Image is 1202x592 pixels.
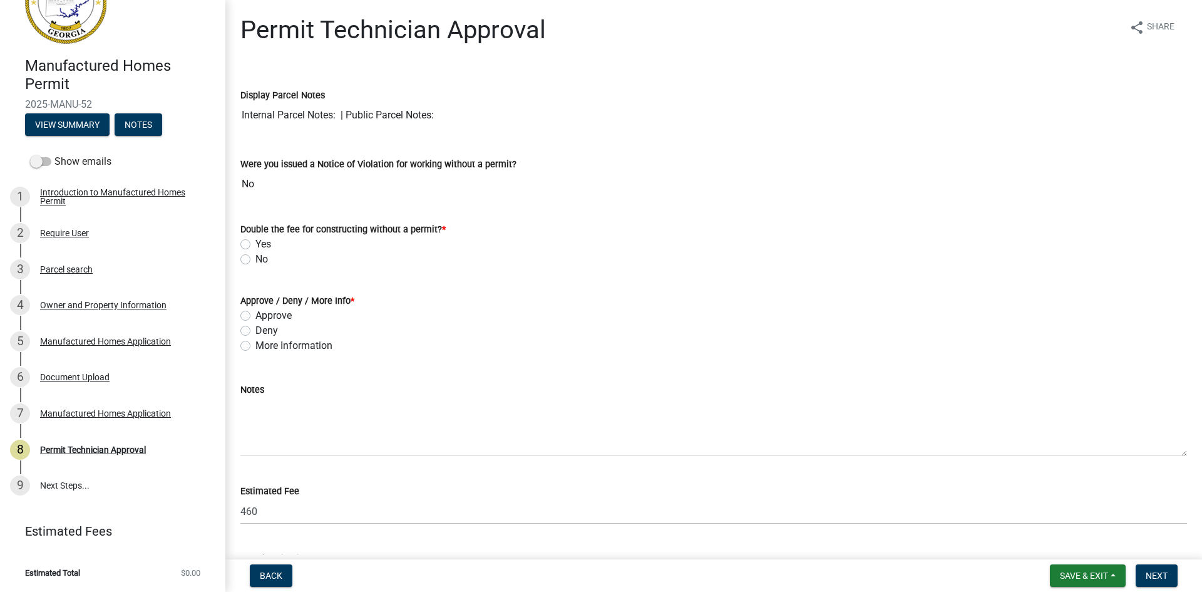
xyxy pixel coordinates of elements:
div: Require User [40,229,89,237]
label: Notes [240,386,264,395]
label: Deny [255,323,278,338]
label: Yes [255,237,271,252]
label: Show emails [30,154,111,169]
div: Owner and Property Information [40,301,167,309]
button: Back [250,564,292,587]
label: Approve / Deny / More Info [240,297,354,306]
label: No [255,252,268,267]
div: Parcel search [40,265,93,274]
button: Next [1136,564,1178,587]
i: share [1129,20,1144,35]
div: Introduction to Manufactured Homes Permit [40,188,205,205]
span: 2025-MANU-52 [25,98,200,110]
label: Estimated Fee [240,487,299,496]
div: 8 [10,440,30,460]
span: Share [1147,20,1174,35]
wm-modal-confirm: Summary [25,120,110,130]
div: 7 [10,403,30,423]
a: Estimated Fees [10,519,205,544]
span: Next [1146,571,1168,581]
div: Permit Technician Approval [40,445,146,454]
div: Manufactured Homes Application [40,409,171,418]
button: Notes [115,113,162,136]
span: Back [260,571,282,581]
h1: Permit Technician Approval [240,15,546,45]
button: Save & Exit [1050,564,1126,587]
label: Were you issued a Notice of Violation for working without a permit? [240,160,516,169]
span: $0.00 [181,569,200,577]
span: Save & Exit [1060,571,1108,581]
div: Manufactured Homes Application [40,337,171,346]
div: 3 [10,259,30,279]
div: 2 [10,223,30,243]
span: Estimated Total [25,569,80,577]
div: 5 [10,331,30,351]
button: View Summary [25,113,110,136]
label: Approve [255,308,292,323]
div: 6 [10,367,30,387]
label: Double the fee for constructing without a permit? [240,226,446,234]
div: Document Upload [40,373,110,382]
div: 9 [10,475,30,496]
h4: Manufactured Homes Permit [25,57,215,93]
button: shareShare [1119,15,1184,39]
label: Display Parcel Notes [240,91,325,100]
wm-modal-confirm: Notes [115,120,162,130]
label: More Information [255,338,332,353]
div: 1 [10,187,30,207]
div: 4 [10,295,30,315]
